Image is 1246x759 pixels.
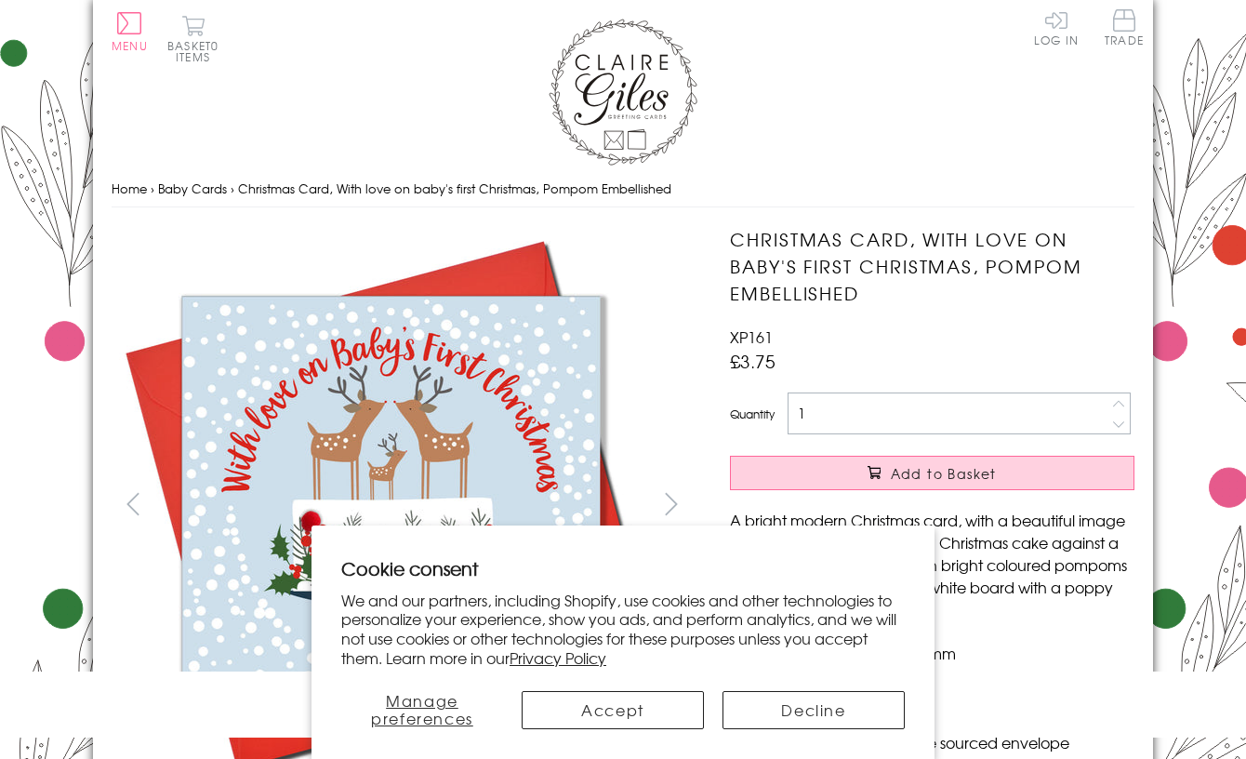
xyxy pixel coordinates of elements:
img: Claire Giles Greetings Cards [549,19,697,166]
span: › [151,180,154,197]
button: Basket0 items [167,15,219,62]
span: › [231,180,234,197]
a: Log In [1034,9,1079,46]
span: Manage preferences [371,689,473,729]
p: We and our partners, including Shopify, use cookies and other technologies to personalize your ex... [341,591,905,668]
button: Menu [112,12,148,51]
h2: Cookie consent [341,555,905,581]
button: prev [112,483,153,525]
label: Quantity [730,406,775,422]
span: 0 items [176,37,219,65]
button: Accept [522,691,704,729]
span: Add to Basket [891,464,997,483]
a: Baby Cards [158,180,227,197]
nav: breadcrumbs [112,170,1134,208]
span: XP161 [730,326,773,348]
h1: Christmas Card, With love on baby's first Christmas, Pompom Embellished [730,226,1134,306]
li: Blank inside for your own message [749,664,1134,686]
a: Trade [1105,9,1144,49]
button: Add to Basket [730,456,1134,490]
button: Decline [722,691,905,729]
a: Privacy Policy [510,646,606,669]
span: Christmas Card, With love on baby's first Christmas, Pompom Embellished [238,180,671,197]
span: £3.75 [730,348,775,374]
button: Manage preferences [341,691,503,729]
span: Trade [1105,9,1144,46]
li: Dimensions: 150mm x 150mm [749,642,1134,664]
a: Home [112,180,147,197]
li: With matching sustainable sourced envelope [749,731,1134,753]
button: next [651,483,693,525]
p: A bright modern Christmas card, with a beautiful image of reindeer family on top of a Christmas c... [730,509,1134,620]
span: Menu [112,37,148,54]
